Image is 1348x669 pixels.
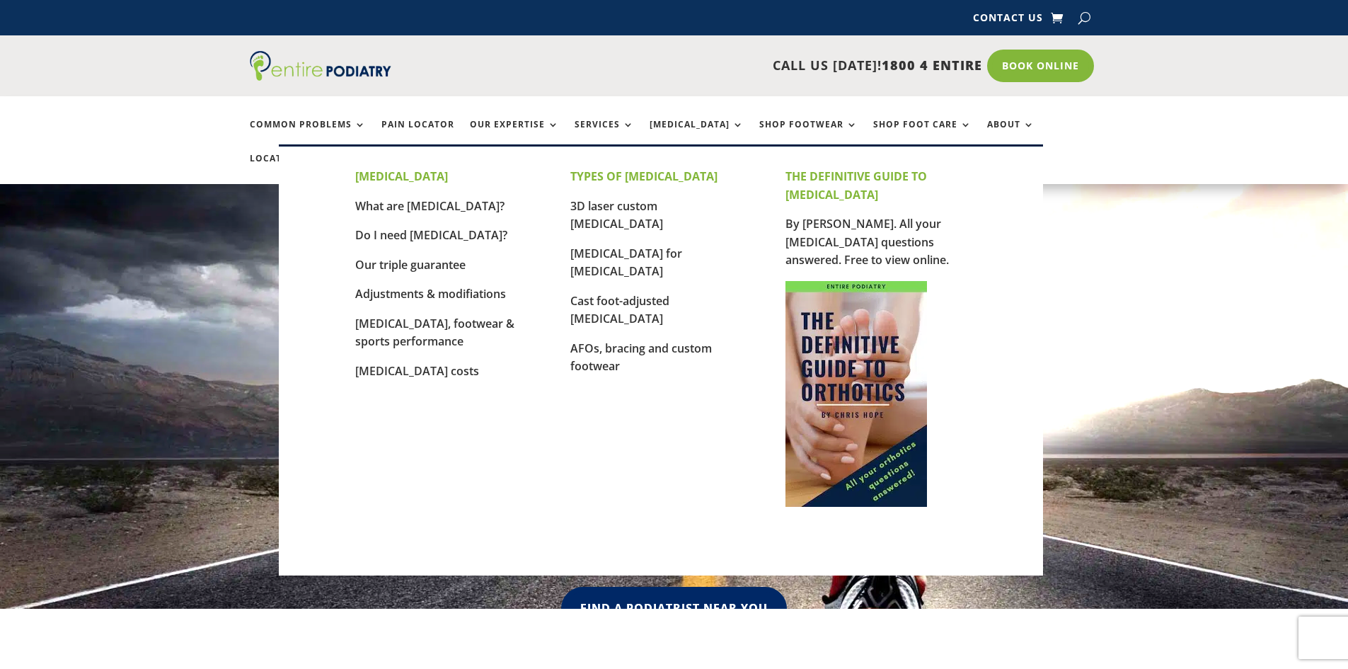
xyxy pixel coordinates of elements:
[250,120,366,150] a: Common Problems
[785,168,927,202] strong: THE DEFINITIVE GUIDE TO [MEDICAL_DATA]
[873,120,972,150] a: Shop Foot Care
[355,168,448,184] strong: [MEDICAL_DATA]
[570,198,663,232] a: 3D laser custom [MEDICAL_DATA]
[561,587,787,630] a: Find A Podiatrist Near You
[570,246,682,280] a: [MEDICAL_DATA] for [MEDICAL_DATA]
[987,50,1094,82] a: Book Online
[355,316,514,350] a: [MEDICAL_DATA], footwear & sports performance
[250,69,391,84] a: Entire Podiatry
[650,120,744,150] a: [MEDICAL_DATA]
[355,363,479,379] a: [MEDICAL_DATA] costs
[570,293,669,327] a: Cast foot-adjusted [MEDICAL_DATA]
[355,227,507,243] a: Do I need [MEDICAL_DATA]?
[785,281,927,507] img: Cover for The Definitive Guide to Orthotics by Chris Hope of Entire Podiatry
[973,13,1043,28] a: Contact Us
[570,341,712,374] a: AFOs, bracing and custom footwear
[355,286,506,302] a: Adjustments & modifiations
[446,57,982,75] p: CALL US [DATE]!
[355,198,505,214] a: What are [MEDICAL_DATA]?
[250,51,391,81] img: logo (1)
[570,168,718,184] strong: TYPES OF [MEDICAL_DATA]
[470,120,559,150] a: Our Expertise
[882,57,982,74] span: 1800 4 ENTIRE
[250,154,321,184] a: Locations
[759,120,858,150] a: Shop Footwear
[575,120,634,150] a: Services
[381,120,454,150] a: Pain Locator
[355,257,466,273] a: Our triple guarantee
[987,120,1035,150] a: About
[785,216,949,268] a: By [PERSON_NAME]. All your [MEDICAL_DATA] questions answered. Free to view online.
